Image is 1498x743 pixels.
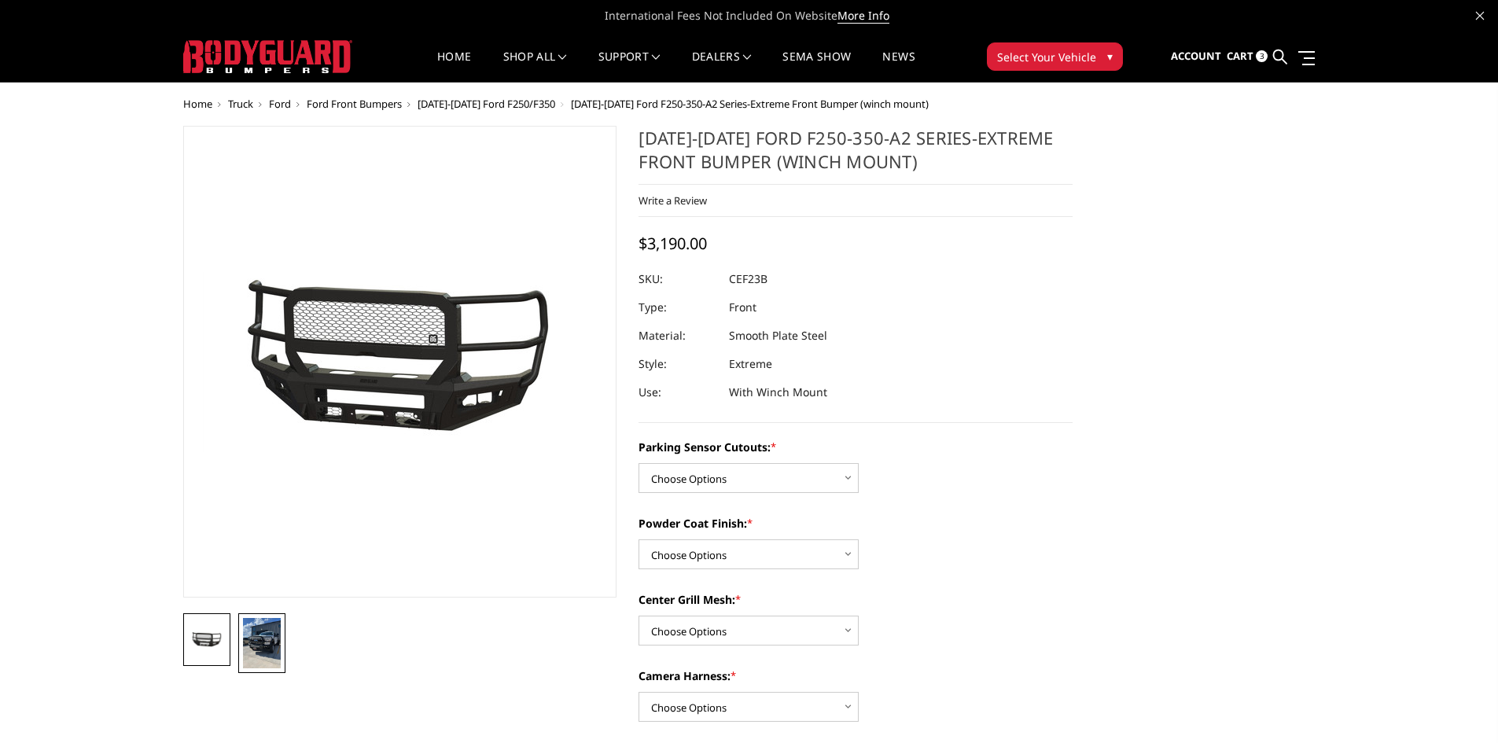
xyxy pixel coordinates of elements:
[639,668,1073,684] label: Camera Harness:
[639,265,717,293] dt: SKU:
[1107,48,1113,64] span: ▾
[571,97,929,111] span: [DATE]-[DATE] Ford F250-350-A2 Series-Extreme Front Bumper (winch mount)
[1227,35,1268,78] a: Cart 3
[997,49,1096,65] span: Select Your Vehicle
[639,293,717,322] dt: Type:
[639,350,717,378] dt: Style:
[503,51,567,82] a: shop all
[782,51,851,82] a: SEMA Show
[639,126,1073,185] h1: [DATE]-[DATE] Ford F250-350-A2 Series-Extreme Front Bumper (winch mount)
[987,42,1123,71] button: Select Your Vehicle
[729,322,827,350] dd: Smooth Plate Steel
[418,97,555,111] a: [DATE]-[DATE] Ford F250/F350
[1256,50,1268,62] span: 3
[837,8,889,24] a: More Info
[729,350,772,378] dd: Extreme
[307,97,402,111] a: Ford Front Bumpers
[639,322,717,350] dt: Material:
[639,591,1073,608] label: Center Grill Mesh:
[692,51,752,82] a: Dealers
[243,618,281,668] img: 2023-2025 Ford F250-350-A2 Series-Extreme Front Bumper (winch mount)
[639,515,1073,532] label: Powder Coat Finish:
[183,126,617,598] a: 2023-2025 Ford F250-350-A2 Series-Extreme Front Bumper (winch mount)
[183,97,212,111] a: Home
[639,378,717,406] dt: Use:
[183,40,352,73] img: BODYGUARD BUMPERS
[639,193,707,208] a: Write a Review
[228,97,253,111] a: Truck
[639,439,1073,455] label: Parking Sensor Cutouts:
[437,51,471,82] a: Home
[269,97,291,111] a: Ford
[882,51,915,82] a: News
[729,265,767,293] dd: CEF23B
[1171,49,1221,63] span: Account
[729,293,756,322] dd: Front
[1227,49,1253,63] span: Cart
[598,51,661,82] a: Support
[1171,35,1221,78] a: Account
[188,631,226,649] img: 2023-2025 Ford F250-350-A2 Series-Extreme Front Bumper (winch mount)
[729,378,827,406] dd: With Winch Mount
[639,233,707,254] span: $3,190.00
